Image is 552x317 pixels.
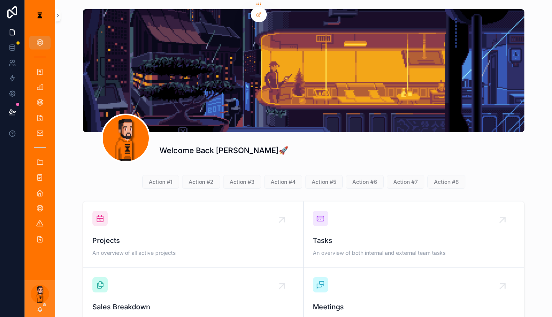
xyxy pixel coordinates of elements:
a: ProjectsAn overview of all active projects [83,201,304,268]
span: Tasks [313,235,515,246]
span: Meetings [313,302,515,312]
span: Sales Breakdown [92,302,294,312]
div: scrollable content [25,31,55,255]
img: App logo [34,9,46,21]
span: An overview of both internal and external team tasks [313,249,515,257]
h1: Welcome Back [PERSON_NAME]🚀 [159,145,288,156]
span: Projects [92,235,294,246]
a: TasksAn overview of both internal and external team tasks [304,201,524,268]
span: An overview of all active projects [92,249,294,257]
